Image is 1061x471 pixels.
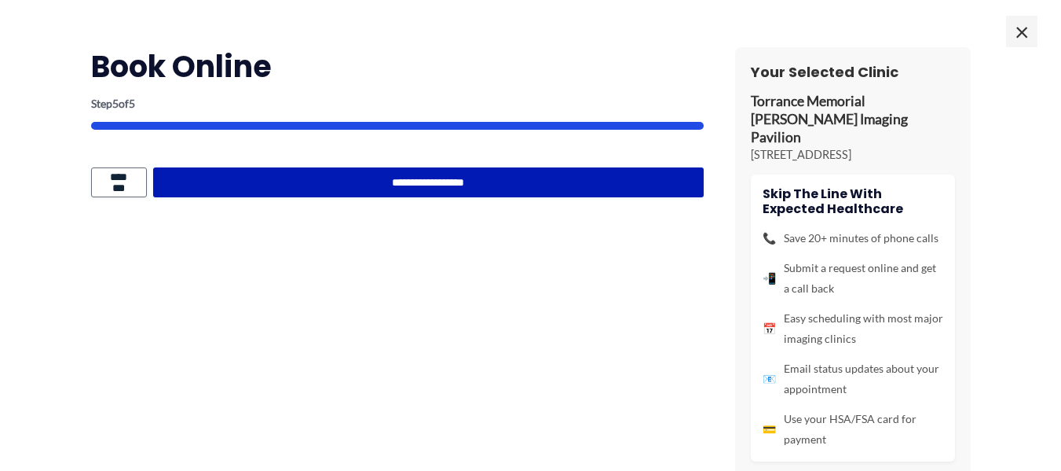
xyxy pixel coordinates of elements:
[763,419,776,440] span: 💳
[751,93,955,147] p: Torrance Memorial [PERSON_NAME] Imaging Pavilion
[763,268,776,289] span: 📲
[763,228,776,248] span: 📞
[763,186,943,216] h4: Skip the line with Expected Healthcare
[751,63,955,81] h3: Your Selected Clinic
[129,97,135,110] span: 5
[763,258,943,299] li: Submit a request online and get a call back
[91,98,704,109] p: Step of
[112,97,119,110] span: 5
[91,47,704,86] h2: Book Online
[763,228,943,248] li: Save 20+ minutes of phone calls
[763,369,776,389] span: 📧
[763,409,943,450] li: Use your HSA/FSA card for payment
[1006,16,1037,47] span: ×
[763,318,776,339] span: 📅
[763,308,943,349] li: Easy scheduling with most major imaging clinics
[763,359,943,399] li: Email status updates about your appointment
[751,147,955,163] p: [STREET_ADDRESS]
